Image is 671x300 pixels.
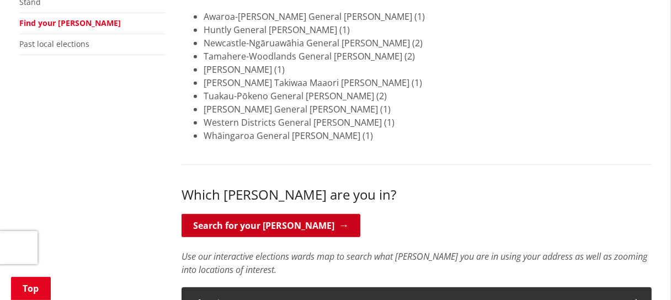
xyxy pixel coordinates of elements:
[204,23,652,36] li: Huntly General [PERSON_NAME] (1)
[204,76,652,89] li: [PERSON_NAME] Takiwaa Maaori [PERSON_NAME] (1)
[204,89,652,103] li: Tuakau-Pōkeno General [PERSON_NAME] (2)
[204,50,652,63] li: Tamahere-Woodlands General [PERSON_NAME] (2)
[182,187,652,203] h3: Which [PERSON_NAME] are you in?
[182,250,647,276] em: Use our interactive elections wards map to search what [PERSON_NAME] you are in using your addres...
[19,39,89,49] a: Past local elections
[204,10,652,23] li: Awaroa-[PERSON_NAME] General [PERSON_NAME] (1)
[204,63,652,76] li: [PERSON_NAME] (1)
[204,129,652,142] li: Whāingaroa General [PERSON_NAME] (1)
[182,214,360,237] a: Search for your [PERSON_NAME]
[620,254,660,293] iframe: Messenger Launcher
[204,36,652,50] li: Newcastle-Ngāruawāhia General [PERSON_NAME] (2)
[204,103,652,116] li: [PERSON_NAME] General [PERSON_NAME] (1)
[11,277,51,300] a: Top
[19,18,121,28] a: Find your [PERSON_NAME]
[204,116,652,129] li: Western Districts General [PERSON_NAME] (1)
